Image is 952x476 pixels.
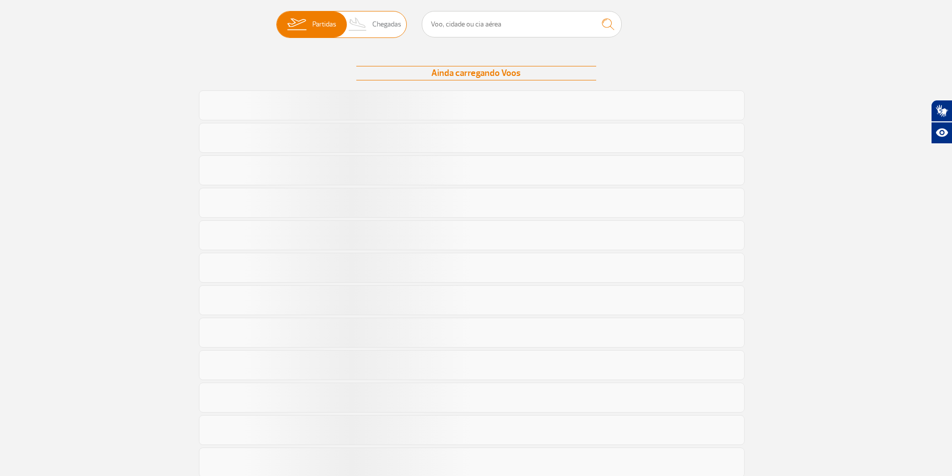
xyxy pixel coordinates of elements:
span: Chegadas [372,11,401,37]
input: Voo, cidade ou cia aérea [422,11,622,37]
button: Abrir tradutor de língua de sinais. [931,100,952,122]
img: slider-embarque [281,11,312,37]
span: Partidas [312,11,336,37]
div: Ainda carregando Voos [356,66,596,80]
button: Abrir recursos assistivos. [931,122,952,144]
img: slider-desembarque [343,11,373,37]
div: Plugin de acessibilidade da Hand Talk. [931,100,952,144]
